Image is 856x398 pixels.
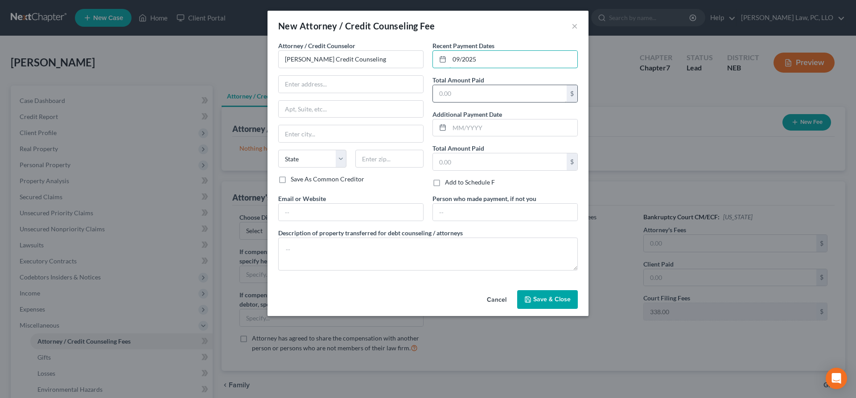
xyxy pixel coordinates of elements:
[278,21,297,31] span: New
[279,204,423,221] input: --
[449,119,577,136] input: MM/YYYY
[278,228,463,238] label: Description of property transferred for debt counseling / attorneys
[279,125,423,142] input: Enter city...
[567,153,577,170] div: $
[432,110,502,119] label: Additional Payment Date
[826,368,847,389] div: Open Intercom Messenger
[433,153,567,170] input: 0.00
[567,85,577,102] div: $
[449,51,577,68] input: MM/YYYY
[432,75,484,85] label: Total Amount Paid
[432,144,484,153] label: Total Amount Paid
[278,194,326,203] label: Email or Website
[517,290,578,309] button: Save & Close
[355,150,424,168] input: Enter zip...
[300,21,435,31] span: Attorney / Credit Counseling Fee
[278,42,355,49] span: Attorney / Credit Counselor
[533,295,571,303] span: Save & Close
[445,178,495,187] label: Add to Schedule F
[480,291,514,309] button: Cancel
[291,175,364,184] label: Save As Common Creditor
[279,101,423,118] input: Apt, Suite, etc...
[278,50,424,68] input: Search creditor by name...
[279,76,423,93] input: Enter address...
[432,41,494,50] label: Recent Payment Dates
[572,21,578,31] button: ×
[432,194,536,203] label: Person who made payment, if not you
[433,85,567,102] input: 0.00
[433,204,577,221] input: --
